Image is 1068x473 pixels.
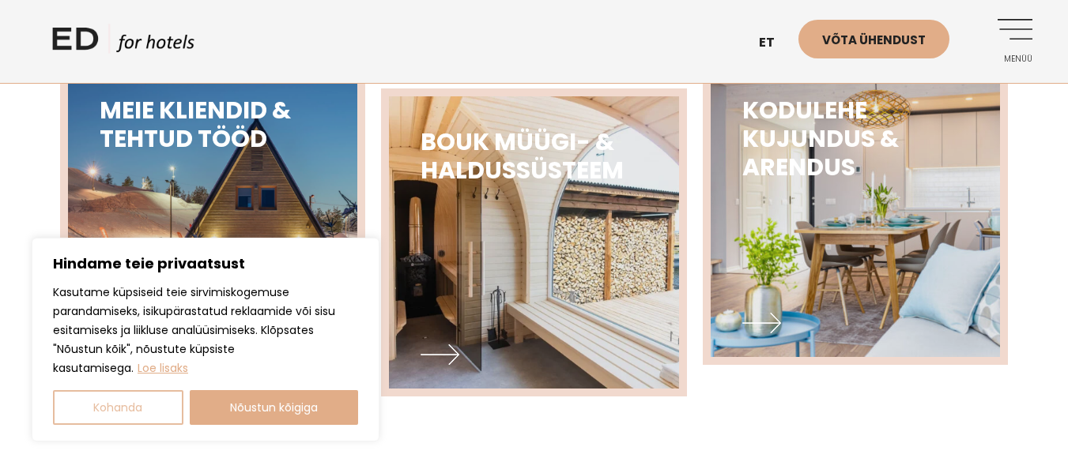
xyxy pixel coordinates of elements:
[751,24,798,62] a: et
[53,254,358,273] p: Hindame teie privaatsust
[703,57,1009,365] a: Kodulehe kujundus & arendus
[742,96,969,182] h3: Kodulehe kujundus & arendus
[989,19,1032,62] a: Menüü
[989,54,1032,64] span: Menüü
[190,390,359,425] button: Nõustun kõigiga
[381,88,687,396] a: BOUK müügi- & haldussüsteem
[137,359,189,377] a: Loe lisaks
[711,65,1001,357] img: maia_residents-500x500.jpeg
[389,96,679,389] img: iglusaun-500x500.webp
[68,65,358,357] img: Screenshot-2024-12-03-at-09.55.39-500x500.png
[798,20,949,58] a: Võta ühendust
[421,128,647,185] h3: BOUK müügi- & haldussüsteem
[52,24,194,63] a: ED HOTELS
[100,96,326,153] h3: Meie kliendid & tehtud tööd
[60,57,366,365] a: Meie kliendid & tehtud tööd
[53,283,358,377] p: Kasutame küpsiseid teie sirvimiskogemuse parandamiseks, isikupärastatud reklaamide või sisu esita...
[53,390,183,425] button: Kohanda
